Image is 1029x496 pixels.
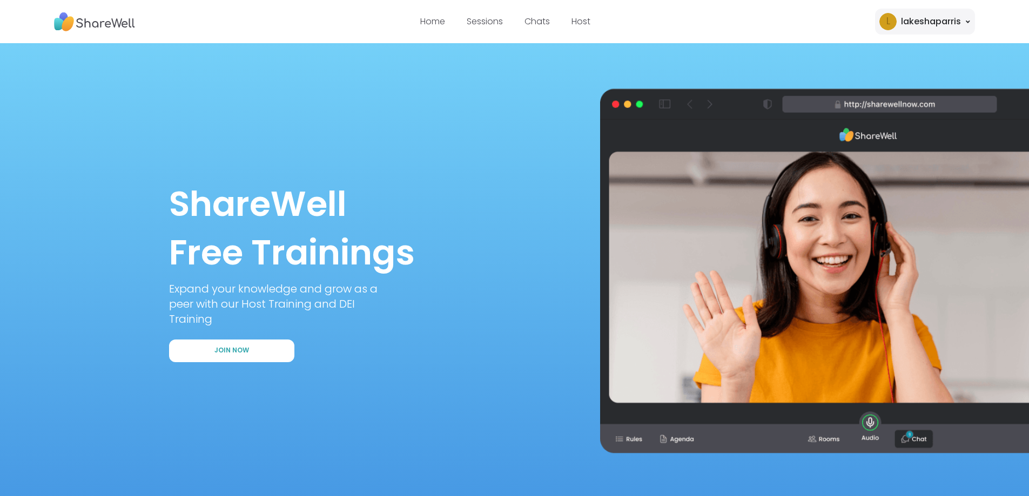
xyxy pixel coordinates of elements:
a: Sessions [467,15,503,28]
span: l [886,15,890,29]
a: Chats [524,15,550,28]
img: ShareWell Nav Logo [54,7,135,37]
a: Host [571,15,590,28]
button: Join Now [169,339,294,362]
span: Join Now [214,346,249,355]
div: lakeshaparris [901,15,961,28]
a: Home [420,15,445,28]
p: Expand your knowledge and grow as a peer with our Host Training and DEI Training [169,281,396,327]
h1: ShareWell Free Trainings [169,180,860,276]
